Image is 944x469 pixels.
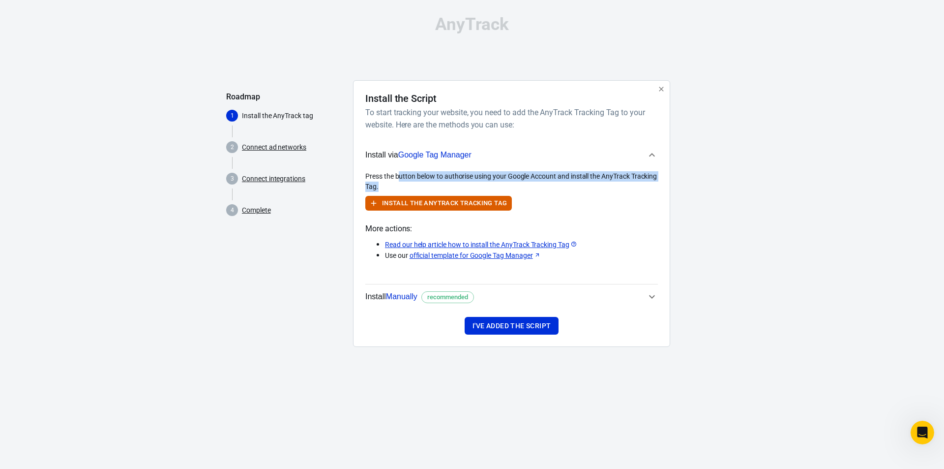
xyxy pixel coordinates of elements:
span: Install [365,290,474,303]
text: 3 [231,175,234,182]
text: 1 [231,112,234,119]
span: Install via [365,149,472,161]
a: Complete [242,205,271,216]
p: Install the AnyTrack tag [242,111,345,121]
button: I've added the script [465,317,559,335]
text: 2 [231,144,234,151]
div: AnyTrack [226,16,718,33]
span: Manually [386,292,417,301]
p: Use our [385,250,658,261]
a: Read our help article how to install the AnyTrack Tracking Tag [385,240,577,250]
h4: Install the Script [365,93,437,104]
iframe: Intercom live chat [911,421,934,444]
button: Install the AnyTrack Tracking Tag [365,196,512,211]
span: More actions: [365,222,658,235]
button: InstallManuallyrecommended [365,284,658,309]
span: Google Tag Manager [398,151,472,159]
a: Connect ad networks [242,142,306,153]
h5: Roadmap [226,92,345,102]
div: Press the button below to authorise using your Google Account and install the AnyTrack Tracking Tag. [365,171,658,192]
h6: To start tracking your website, you need to add the AnyTrack Tracking Tag to your website. Here a... [365,106,654,131]
button: Install viaGoogle Tag Manager [365,139,658,171]
a: Connect integrations [242,174,305,184]
span: recommended [424,292,472,302]
text: 4 [231,207,234,214]
a: official template for Google Tag Manager [410,250,541,261]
